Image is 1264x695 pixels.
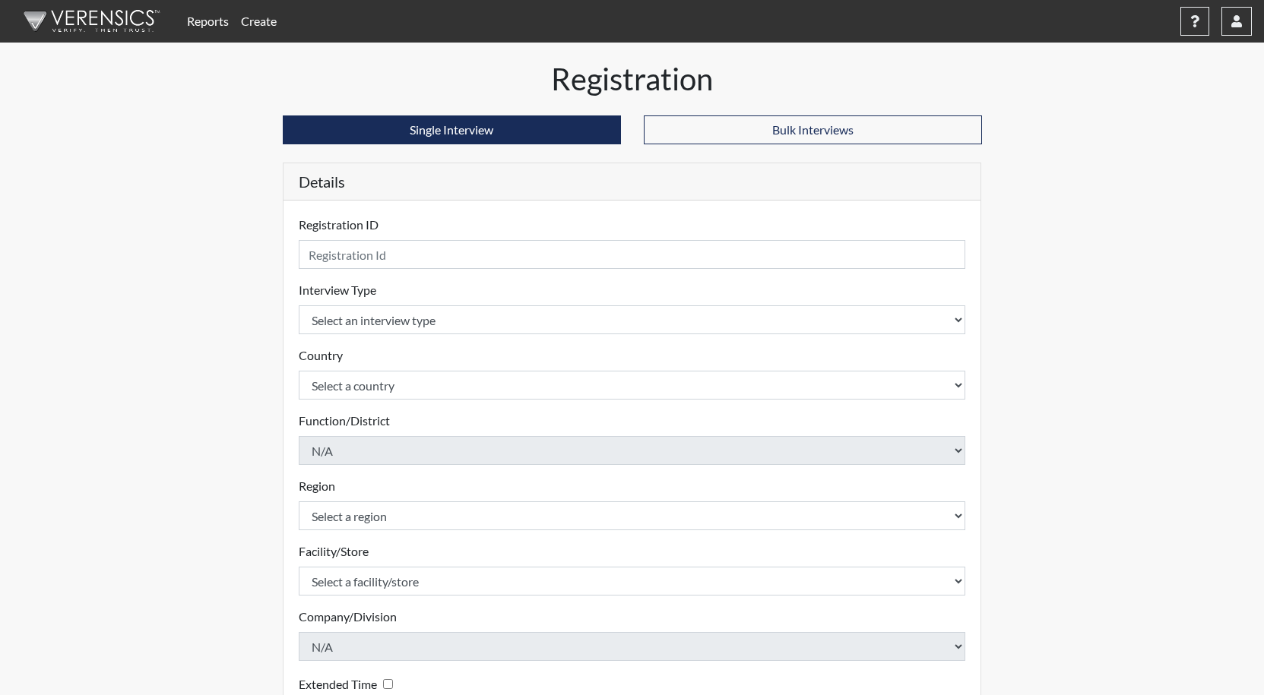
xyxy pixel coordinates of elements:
[299,216,379,234] label: Registration ID
[284,163,981,201] h5: Details
[283,61,982,97] h1: Registration
[299,542,369,561] label: Facility/Store
[299,673,399,695] div: Checking this box will provide the interviewee with an accomodation of extra time to answer each ...
[299,412,390,430] label: Function/District
[181,6,235,36] a: Reports
[299,240,966,269] input: Insert a Registration ID, which needs to be a unique alphanumeric value for each interviewee
[299,477,335,495] label: Region
[644,115,982,144] button: Bulk Interviews
[299,281,376,299] label: Interview Type
[299,346,343,365] label: Country
[283,115,621,144] button: Single Interview
[299,675,377,693] label: Extended Time
[235,6,283,36] a: Create
[299,608,397,626] label: Company/Division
